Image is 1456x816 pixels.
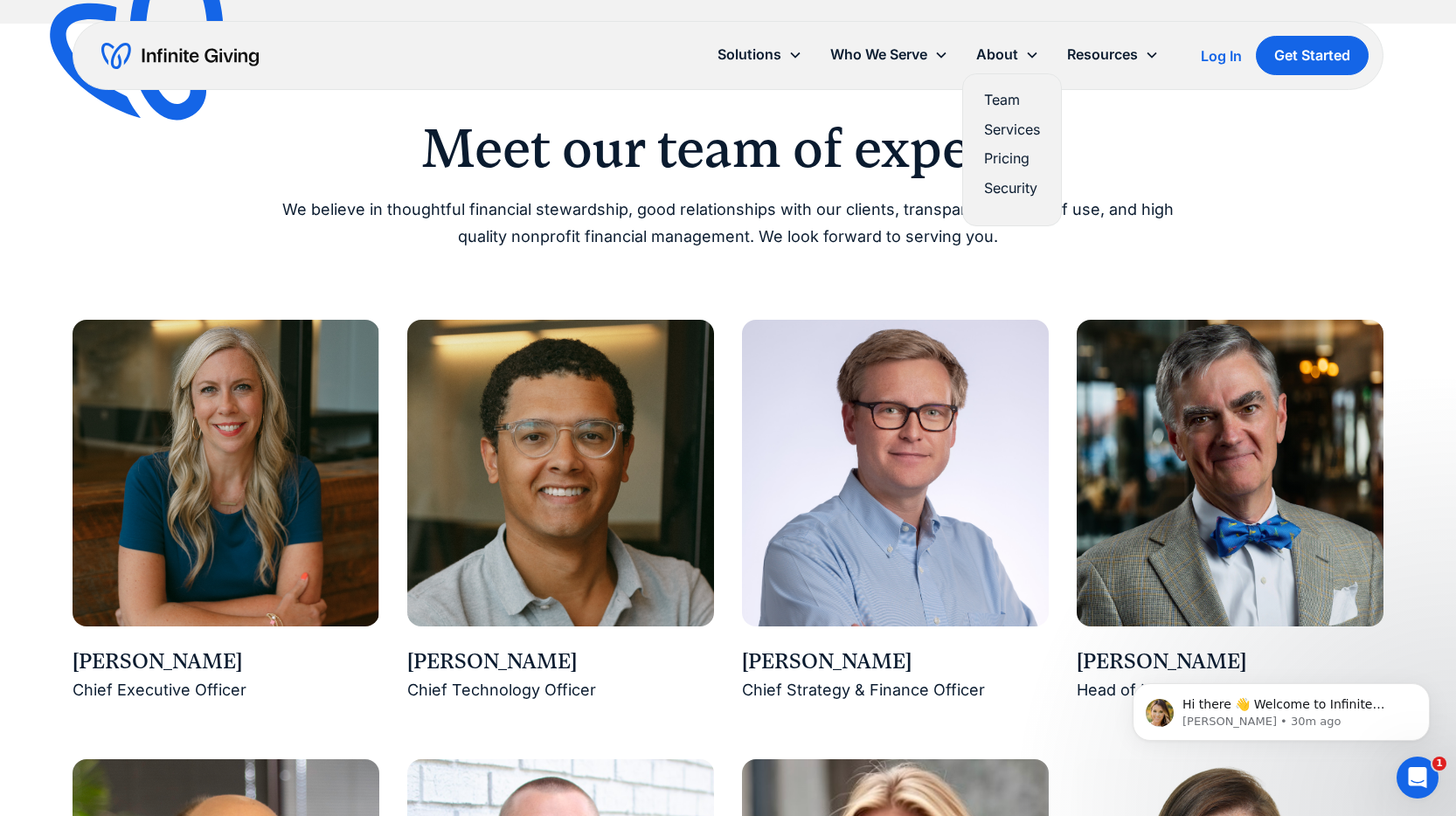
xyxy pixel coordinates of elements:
a: Services [984,118,1040,142]
a: Get Started [1256,36,1369,75]
div: Who We Serve [816,36,962,73]
iframe: Intercom live chat [1397,757,1439,799]
p: We believe in thoughtful financial stewardship, good relationships with our clients, transparency... [281,197,1175,250]
h2: Meet our team of experts [281,121,1175,176]
div: Solutions [718,43,781,66]
div: Chief Technology Officer [407,677,714,704]
a: Log In [1201,45,1242,66]
div: [PERSON_NAME] [742,647,1049,677]
div: [PERSON_NAME] [1077,647,1383,677]
div: [PERSON_NAME] [73,647,379,677]
a: Team [984,88,1040,112]
div: About [976,43,1018,66]
div: Resources [1053,36,1173,73]
div: Solutions [704,36,816,73]
div: Head of Investments [1077,677,1383,704]
div: About [962,36,1053,73]
a: Pricing [984,147,1040,170]
div: [PERSON_NAME] [407,647,714,677]
div: Chief Strategy & Finance Officer [742,677,1049,704]
div: Log In [1201,49,1242,63]
span: 1 [1432,757,1446,771]
div: Resources [1067,43,1138,66]
a: Security [984,176,1040,200]
div: Who We Serve [830,43,927,66]
iframe: Intercom notifications message [1106,647,1456,769]
a: home [101,42,259,70]
div: Chief Executive Officer [73,677,379,704]
nav: About [962,73,1062,226]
